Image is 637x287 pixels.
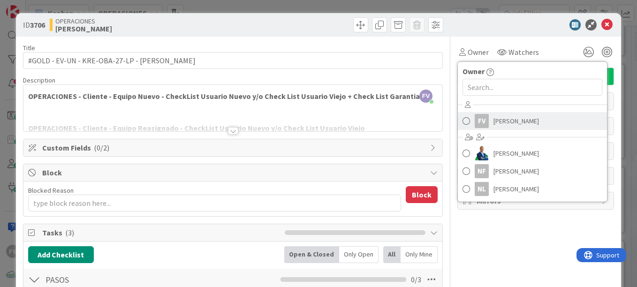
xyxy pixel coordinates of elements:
[42,227,280,238] span: Tasks
[458,112,607,130] a: FV[PERSON_NAME]
[339,246,379,263] div: Only Open
[508,46,539,58] span: Watchers
[463,66,485,77] span: Owner
[42,167,425,178] span: Block
[28,91,420,101] strong: OPERACIONES - Cliente - Equipo Nuevo - CheckList Usuario Nuevo y/o Check List Usuario Viejo + Che...
[28,186,74,195] label: Blocked Reason
[55,17,112,25] span: OPERACIONES
[406,186,438,203] button: Block
[28,246,94,263] button: Add Checklist
[401,246,438,263] div: Only Mine
[493,164,539,178] span: [PERSON_NAME]
[458,144,607,162] a: GA[PERSON_NAME]
[284,246,339,263] div: Open & Closed
[30,20,45,30] b: 3706
[419,90,432,103] span: FV
[475,114,489,128] div: FV
[383,246,401,263] div: All
[475,164,489,178] div: NF
[458,162,607,180] a: NF[PERSON_NAME]
[23,19,45,30] span: ID
[493,114,539,128] span: [PERSON_NAME]
[65,228,74,237] span: ( 3 )
[23,52,443,69] input: type card name here...
[55,25,112,32] b: [PERSON_NAME]
[475,146,489,160] img: GA
[468,46,489,58] span: Owner
[20,1,43,13] span: Support
[23,44,35,52] label: Title
[42,142,425,153] span: Custom Fields
[23,76,55,84] span: Description
[493,182,539,196] span: [PERSON_NAME]
[458,180,607,198] a: NL[PERSON_NAME]
[411,274,421,285] span: 0 / 3
[493,146,539,160] span: [PERSON_NAME]
[463,79,602,96] input: Search...
[475,182,489,196] div: NL
[94,143,109,152] span: ( 0/2 )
